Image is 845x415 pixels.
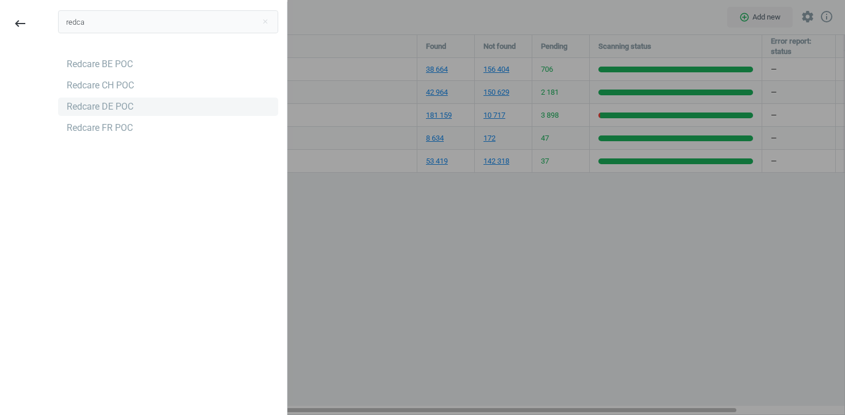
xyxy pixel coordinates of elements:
[58,10,278,33] input: Search campaign
[67,79,134,92] div: Redcare CH POC
[256,17,274,27] button: Close
[67,58,133,71] div: Redcare BE POC
[7,10,33,37] button: keyboard_backspace
[13,17,27,30] i: keyboard_backspace
[67,122,133,134] div: Redcare FR POC
[67,100,133,113] div: Redcare DE POC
